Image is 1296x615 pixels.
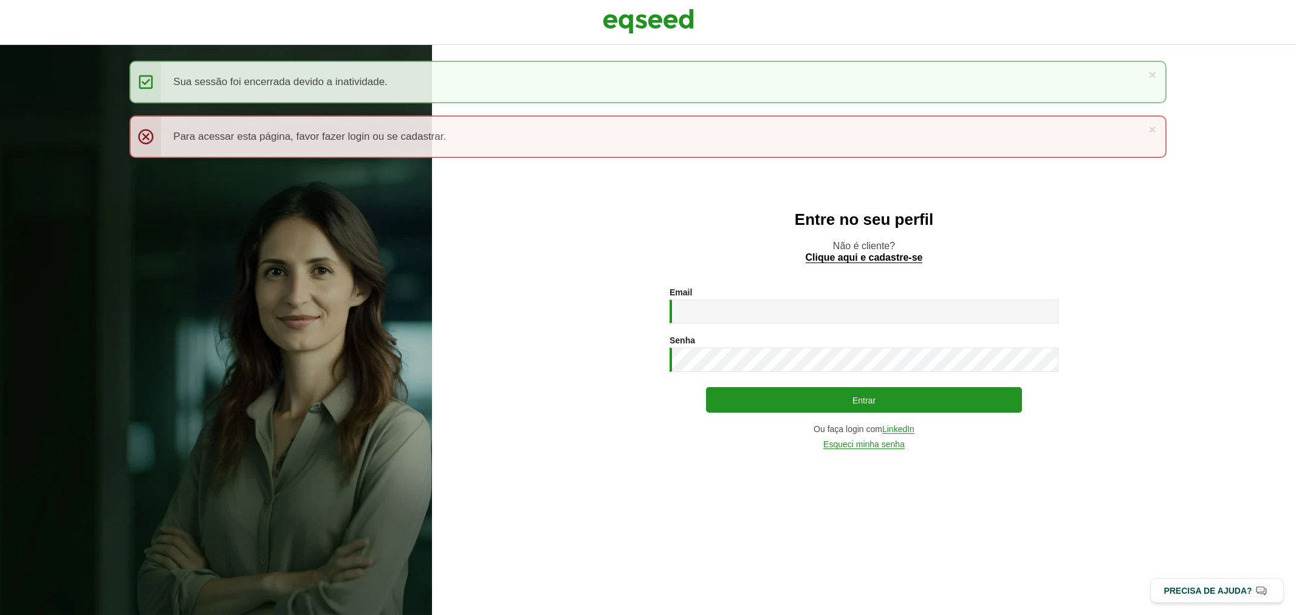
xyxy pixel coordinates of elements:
[670,425,1058,434] div: Ou faça login com
[670,336,695,345] label: Senha
[806,253,923,263] a: Clique aqui e cadastre-se
[129,61,1166,103] div: Sua sessão foi encerrada devido a inatividade.
[670,288,692,297] label: Email
[1148,123,1156,136] a: ×
[456,240,1272,263] p: Não é cliente?
[129,115,1166,158] div: Para acessar esta página, favor fazer login ou se cadastrar.
[706,387,1022,413] button: Entrar
[882,425,914,434] a: LinkedIn
[603,6,694,36] img: EqSeed Logo
[1148,68,1156,81] a: ×
[456,211,1272,228] h2: Entre no seu perfil
[823,440,905,449] a: Esqueci minha senha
